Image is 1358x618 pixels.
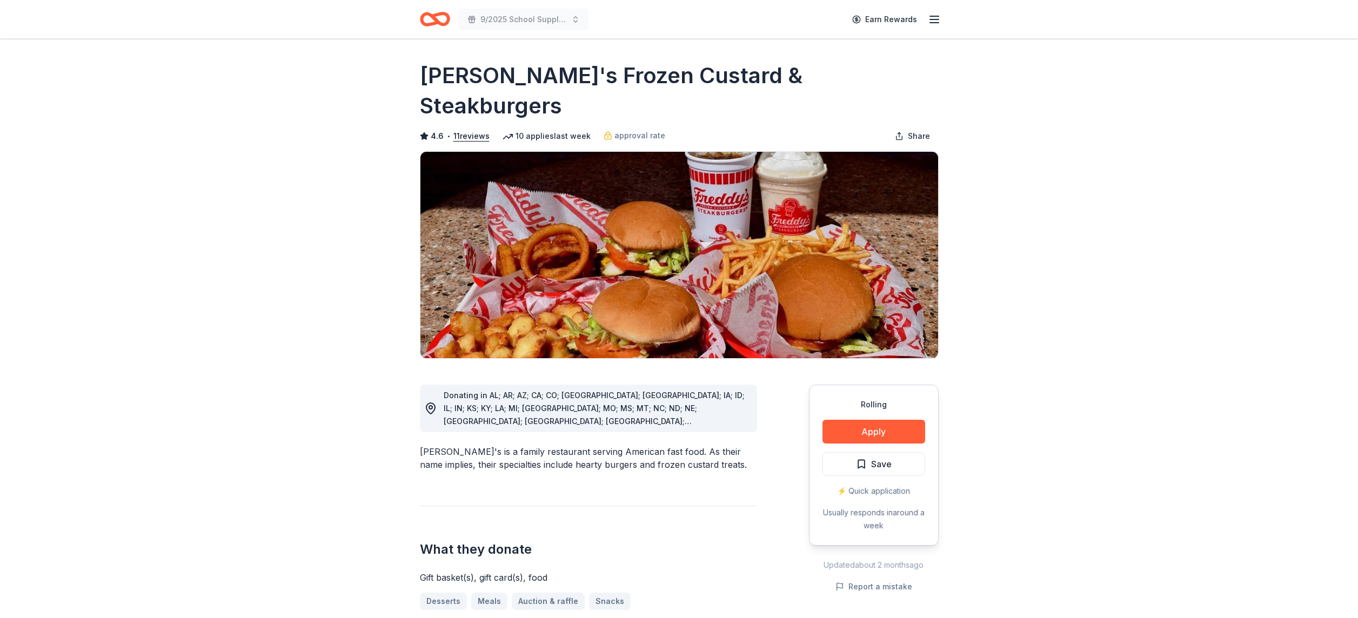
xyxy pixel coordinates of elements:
div: 10 applies last week [503,130,591,143]
div: Rolling [822,398,925,411]
a: Desserts [420,593,467,610]
div: [PERSON_NAME]'s is a family restaurant serving American fast food. As their name implies, their s... [420,445,757,471]
a: Meals [471,593,507,610]
button: 9/2025 School Supply Drive [459,9,588,30]
span: 9/2025 School Supply Drive [480,13,567,26]
a: Earn Rewards [846,10,924,29]
button: 11reviews [453,130,490,143]
a: Snacks [589,593,631,610]
div: Usually responds in around a week [822,506,925,532]
button: Apply [822,420,925,444]
span: approval rate [614,129,665,142]
h1: [PERSON_NAME]'s Frozen Custard & Steakburgers [420,61,939,121]
span: 4.6 [431,130,444,143]
span: Donating in AL; AR; AZ; CA; CO; [GEOGRAPHIC_DATA]; [GEOGRAPHIC_DATA]; IA; ID; IL; IN; KS; KY; LA;... [444,391,745,452]
button: Save [822,452,925,476]
h2: What they donate [420,541,757,558]
span: • [446,132,450,140]
img: Image for Freddy's Frozen Custard & Steakburgers [420,152,938,358]
a: approval rate [604,129,665,142]
div: Gift basket(s), gift card(s), food [420,571,757,584]
a: Home [420,6,450,32]
span: Share [908,130,930,143]
div: ⚡️ Quick application [822,485,925,498]
a: Auction & raffle [512,593,585,610]
button: Share [886,125,939,147]
button: Report a mistake [835,580,912,593]
span: Save [871,457,892,471]
div: Updated about 2 months ago [809,559,939,572]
